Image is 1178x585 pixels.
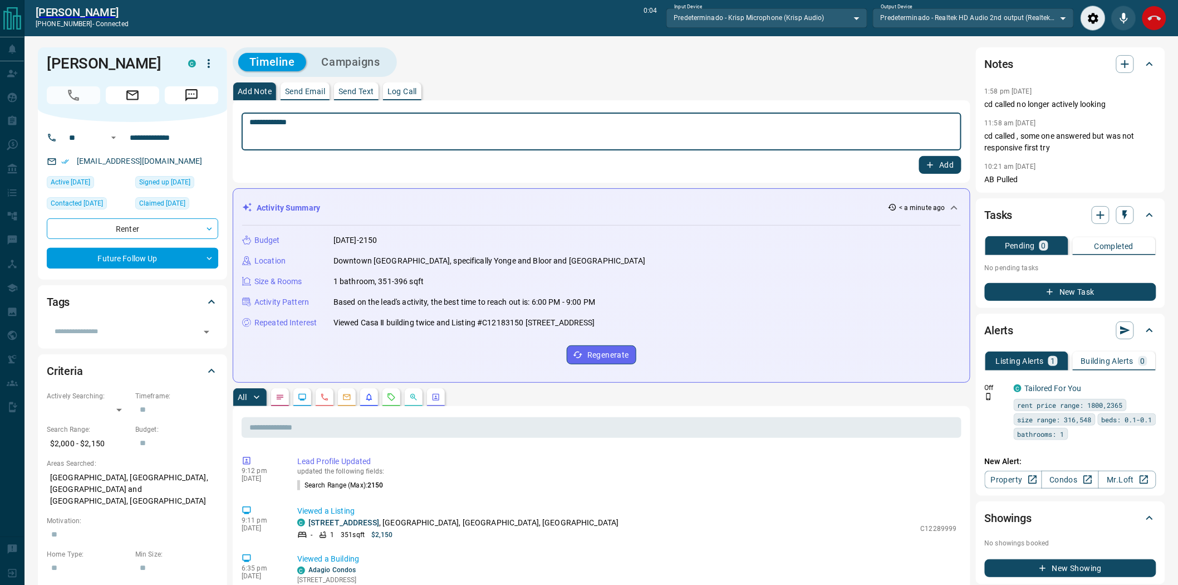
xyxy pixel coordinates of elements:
button: Add [919,156,961,174]
p: [DATE] [242,524,281,532]
a: Condos [1042,471,1099,489]
p: 0 [1042,242,1046,250]
a: Mr.Loft [1098,471,1156,489]
div: Tasks [985,202,1156,228]
button: Open [107,131,120,144]
p: All [238,393,247,401]
p: AB Pulled [985,174,1156,186]
p: Viewed Casa Ⅱ building twice and Listing #C12183150 [STREET_ADDRESS] [333,317,595,329]
p: Activity Summary [257,202,320,214]
p: 1 bathroom, 351-396 sqft [333,276,424,287]
h1: [PERSON_NAME] [47,55,171,72]
button: Regenerate [567,345,636,364]
p: Activity Pattern [254,296,309,308]
button: Open [199,324,214,340]
svg: Push Notification Only [985,393,993,401]
span: beds: 0.1-0.1 [1102,414,1152,425]
svg: Opportunities [409,393,418,402]
p: 1 [330,530,334,540]
a: [PERSON_NAME] [36,6,129,19]
button: Timeline [238,53,306,71]
p: updated the following fields: [297,467,957,475]
p: 0:04 [644,6,657,31]
svg: Requests [387,393,396,402]
svg: Emails [342,393,351,402]
p: Listing Alerts [996,357,1044,365]
p: No pending tasks [985,260,1156,276]
div: condos.ca [297,519,305,526]
p: Based on the lead's activity, the best time to reach out is: 6:00 PM - 9:00 PM [333,296,595,308]
div: Wed Jul 23 2025 [47,176,130,192]
p: Motivation: [47,516,218,526]
h2: Alerts [985,321,1014,339]
span: Signed up [DATE] [139,177,190,188]
p: Budget: [135,425,218,435]
h2: Notes [985,55,1014,73]
div: Tue Jul 15 2025 [135,197,218,213]
label: Input Device [674,3,703,11]
p: 0 [1141,357,1145,365]
span: Claimed [DATE] [139,198,185,209]
p: Downtown [GEOGRAPHIC_DATA], specifically Yonge and Bloor and [GEOGRAPHIC_DATA] [333,255,645,267]
p: Building Alerts [1081,357,1134,365]
button: New Showing [985,559,1156,577]
span: Call [47,86,100,104]
div: Tags [47,289,218,315]
span: Message [165,86,218,104]
p: Timeframe: [135,391,218,401]
div: condos.ca [1014,384,1022,392]
a: Property [985,471,1042,489]
p: 11:58 am [DATE] [985,119,1036,127]
span: Active [DATE] [51,177,90,188]
div: Notes [985,51,1156,77]
p: Actively Searching: [47,391,130,401]
h2: Tasks [985,206,1013,224]
p: 1:58 pm [DATE] [985,87,1032,95]
p: No showings booked [985,538,1156,548]
p: Add Note [238,87,272,95]
svg: Calls [320,393,329,402]
svg: Agent Actions [431,393,440,402]
p: Pending [1005,242,1035,250]
p: - [311,530,312,540]
p: New Alert: [985,456,1156,467]
svg: Email Verified [61,158,69,165]
button: New Task [985,283,1156,301]
p: Viewed a Listing [297,505,957,517]
h2: Tags [47,293,70,311]
div: condos.ca [297,567,305,574]
p: $2,000 - $2,150 [47,435,130,453]
svg: Notes [276,393,284,402]
div: Alerts [985,317,1156,344]
span: connected [96,20,129,28]
p: Budget [254,235,280,246]
p: Search Range: [47,425,130,435]
p: Completed [1094,242,1134,250]
div: Predeterminado - Krisp Microphone (Krisp Audio) [666,8,867,27]
span: 2150 [367,481,383,489]
p: [DATE] [242,475,281,482]
div: Activity Summary< a minute ago [242,198,961,218]
p: [GEOGRAPHIC_DATA], [GEOGRAPHIC_DATA], [GEOGRAPHIC_DATA] and [GEOGRAPHIC_DATA], [GEOGRAPHIC_DATA] [47,469,218,510]
p: Off [985,383,1007,393]
div: Renter [47,218,218,239]
div: Showings [985,505,1156,532]
p: Lead Profile Updated [297,456,957,467]
button: Campaigns [311,53,391,71]
p: Send Text [338,87,374,95]
h2: Showings [985,509,1032,527]
p: Size & Rooms [254,276,302,287]
p: Send Email [285,87,325,95]
svg: Lead Browsing Activity [298,393,307,402]
p: C12289999 [921,524,957,534]
label: Output Device [881,3,912,11]
span: rent price range: 1800,2365 [1018,399,1123,411]
svg: Listing Alerts [365,393,374,402]
div: Criteria [47,358,218,384]
p: Viewed a Building [297,553,957,565]
span: size range: 316,548 [1018,414,1092,425]
div: Predeterminado - Realtek HD Audio 2nd output (Realtek(R) Audio) [873,8,1074,27]
p: Location [254,255,286,267]
h2: Criteria [47,362,83,380]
